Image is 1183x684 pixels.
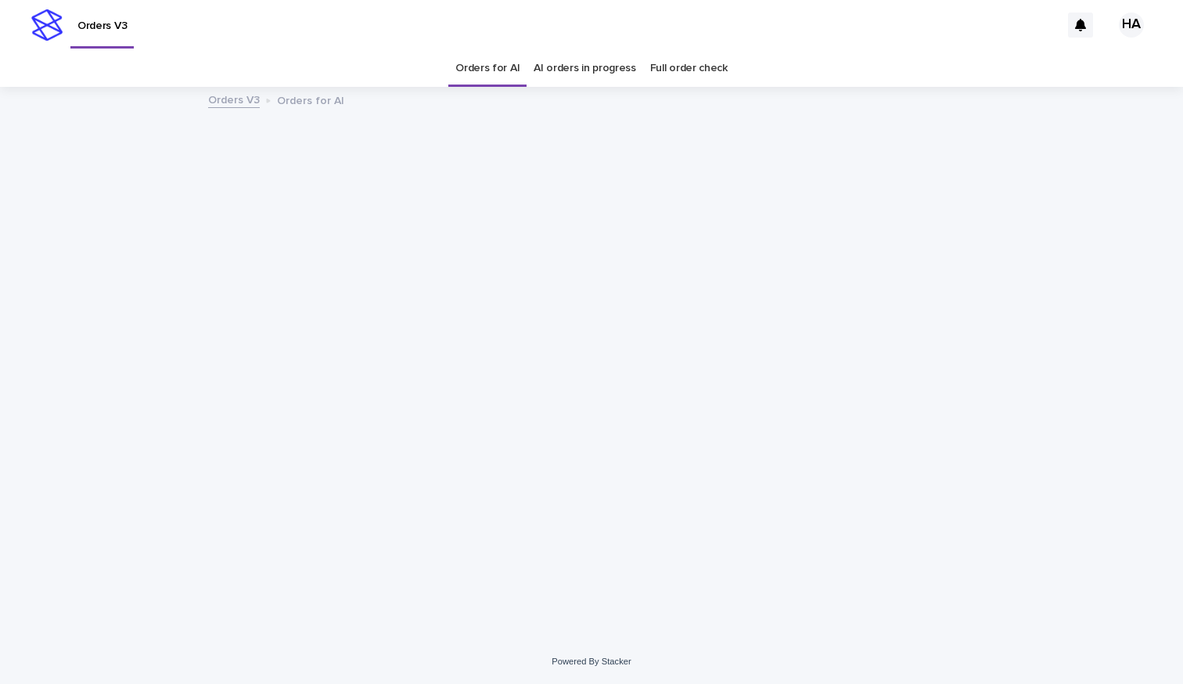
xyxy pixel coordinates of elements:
[277,91,344,108] p: Orders for AI
[552,657,631,666] a: Powered By Stacker
[455,50,520,87] a: Orders for AI
[650,50,728,87] a: Full order check
[208,90,260,108] a: Orders V3
[31,9,63,41] img: stacker-logo-s-only.png
[1119,13,1144,38] div: HA
[534,50,636,87] a: AI orders in progress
